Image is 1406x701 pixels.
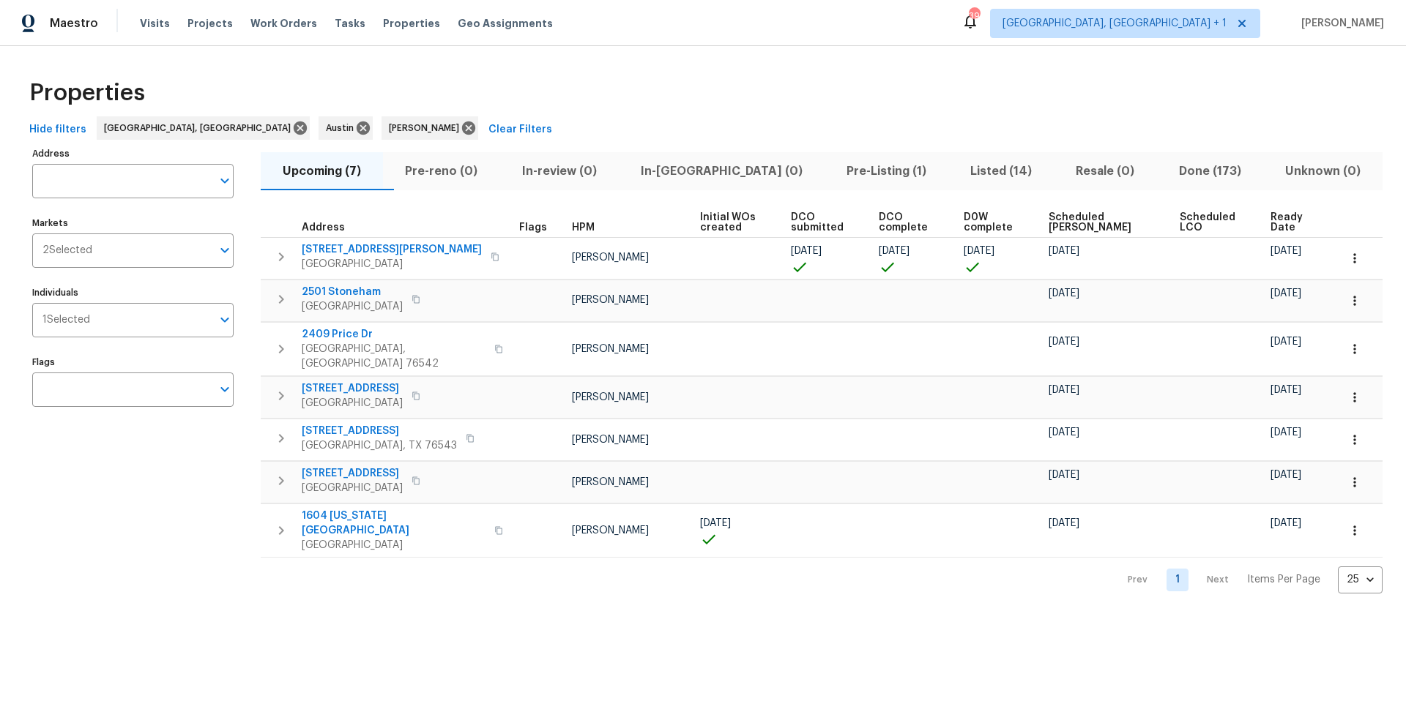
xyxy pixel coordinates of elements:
span: [DATE] [1271,288,1301,299]
span: [GEOGRAPHIC_DATA] [302,481,403,495]
span: Austin [326,121,360,135]
span: [DATE] [879,246,910,256]
label: Individuals [32,288,234,297]
span: HPM [572,222,595,233]
span: Visits [140,16,170,31]
span: In-review (0) [508,161,609,181]
div: [PERSON_NAME] [382,116,478,140]
span: Listed (14) [957,161,1045,181]
span: Pre-reno (0) [392,161,491,181]
span: [STREET_ADDRESS][PERSON_NAME] [302,242,482,257]
span: [DATE] [1049,427,1079,438]
button: Hide filters [23,116,92,143]
div: 39 [969,9,979,23]
span: [GEOGRAPHIC_DATA] [302,396,403,411]
label: Markets [32,219,234,228]
div: 25 [1338,561,1383,599]
span: Pre-Listing (1) [833,161,940,181]
span: [DATE] [700,518,731,528]
a: Goto page 1 [1167,569,1189,591]
span: [DATE] [1049,246,1079,256]
span: [DATE] [1049,288,1079,299]
span: [GEOGRAPHIC_DATA] [302,299,403,314]
span: Clear Filters [488,121,552,139]
span: Unknown (0) [1272,161,1374,181]
span: [PERSON_NAME] [389,121,465,135]
span: [DATE] [1049,385,1079,395]
span: Ready Date [1271,212,1314,233]
button: Clear Filters [483,116,558,143]
p: Items Per Page [1247,572,1320,587]
button: Open [215,379,235,400]
span: DCO submitted [791,212,855,233]
span: [PERSON_NAME] [572,392,649,402]
span: [PERSON_NAME] [572,344,649,354]
span: Done (173) [1166,161,1254,181]
span: Initial WOs created [700,212,765,233]
span: [PERSON_NAME] [572,295,649,305]
span: [GEOGRAPHIC_DATA], [GEOGRAPHIC_DATA] + 1 [1003,16,1227,31]
span: [DATE] [1271,427,1301,438]
span: Scheduled [PERSON_NAME] [1049,212,1155,233]
span: Properties [383,16,440,31]
span: [STREET_ADDRESS] [302,424,457,438]
span: In-[GEOGRAPHIC_DATA] (0) [628,161,816,181]
span: Work Orders [250,16,317,31]
span: [DATE] [1271,518,1301,528]
span: [STREET_ADDRESS] [302,381,403,396]
span: [DATE] [1049,337,1079,347]
span: DCO complete [879,212,939,233]
span: [DATE] [1049,470,1079,480]
span: Address [302,222,345,233]
span: [DATE] [1049,518,1079,528]
span: [PERSON_NAME] [572,477,649,487]
button: Open [215,310,235,330]
span: [DATE] [791,246,822,256]
span: [DATE] [964,246,994,256]
span: Maestro [50,16,98,31]
div: Austin [319,116,373,140]
label: Address [32,149,234,158]
span: [PERSON_NAME] [572,252,649,263]
span: [DATE] [1271,246,1301,256]
span: Geo Assignments [458,16,553,31]
span: [GEOGRAPHIC_DATA], [GEOGRAPHIC_DATA] [104,121,297,135]
span: Upcoming (7) [269,161,374,181]
span: [GEOGRAPHIC_DATA], TX 76543 [302,438,457,453]
span: Scheduled LCO [1180,212,1246,233]
span: D0W complete [964,212,1024,233]
span: [DATE] [1271,337,1301,347]
span: [PERSON_NAME] [1295,16,1384,31]
span: 2501 Stoneham [302,285,403,299]
span: 1 Selected [42,314,90,326]
span: Flags [519,222,547,233]
span: [GEOGRAPHIC_DATA], [GEOGRAPHIC_DATA] 76542 [302,342,486,371]
span: Hide filters [29,121,86,139]
span: Tasks [335,18,365,29]
span: Projects [187,16,233,31]
button: Open [215,240,235,260]
span: 1604 [US_STATE][GEOGRAPHIC_DATA] [302,509,486,538]
span: [PERSON_NAME] [572,435,649,445]
span: [PERSON_NAME] [572,525,649,536]
nav: Pagination Navigation [1114,566,1383,593]
span: [GEOGRAPHIC_DATA] [302,257,482,271]
span: [GEOGRAPHIC_DATA] [302,538,486,552]
span: Properties [29,86,145,100]
button: Open [215,170,235,191]
span: 2 Selected [42,244,92,257]
span: [DATE] [1271,385,1301,395]
label: Flags [32,358,234,367]
div: [GEOGRAPHIC_DATA], [GEOGRAPHIC_DATA] [97,116,310,140]
span: [STREET_ADDRESS] [302,466,403,481]
span: [DATE] [1271,470,1301,480]
span: Resale (0) [1063,161,1148,181]
span: 2409 Price Dr [302,327,486,342]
